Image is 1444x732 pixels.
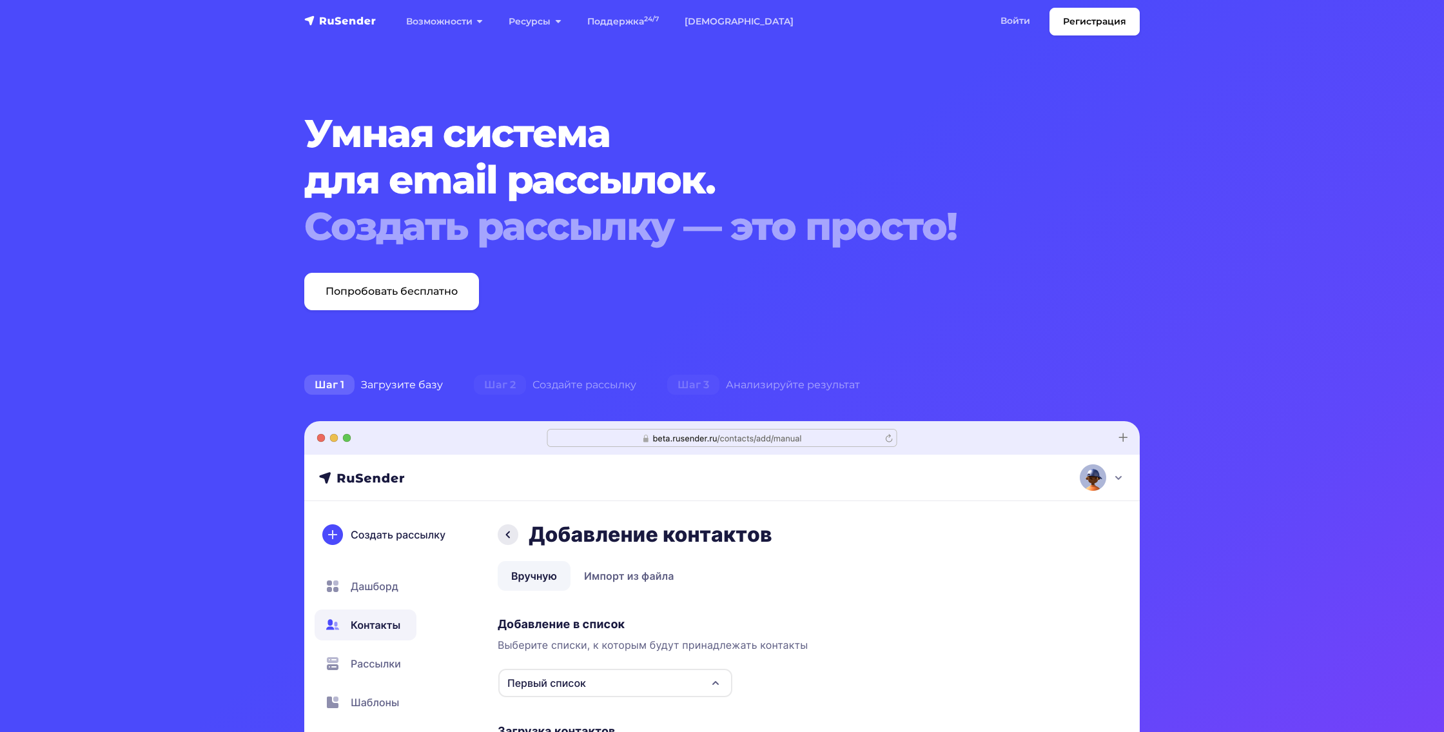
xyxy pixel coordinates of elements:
sup: 24/7 [644,15,659,23]
img: RuSender [304,14,376,27]
div: Анализируйте результат [652,372,875,398]
h1: Умная система для email рассылок. [304,110,1069,250]
div: Создайте рассылку [458,372,652,398]
a: Ресурсы [496,8,574,35]
span: Шаг 3 [667,375,719,395]
a: Возможности [393,8,496,35]
a: Попробовать бесплатно [304,273,479,310]
span: Шаг 1 [304,375,355,395]
span: Шаг 2 [474,375,526,395]
div: Загрузите базу [289,372,458,398]
a: Регистрация [1049,8,1140,35]
a: Поддержка24/7 [574,8,672,35]
a: [DEMOGRAPHIC_DATA] [672,8,806,35]
div: Создать рассылку — это просто! [304,203,1069,250]
a: Войти [988,8,1043,34]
